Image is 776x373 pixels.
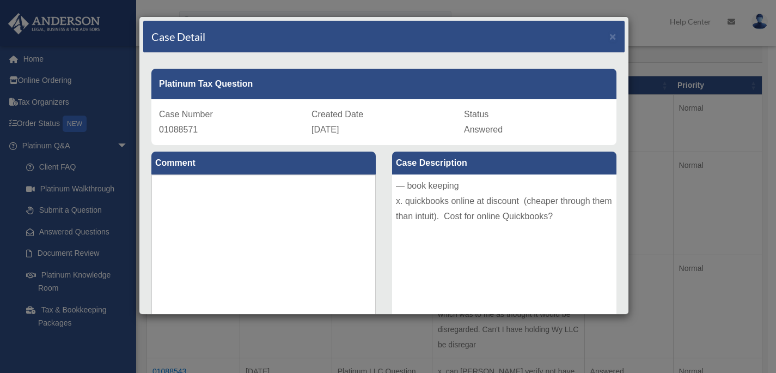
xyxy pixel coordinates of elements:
h4: Case Detail [151,29,205,44]
button: Close [609,31,616,42]
span: 01088571 [159,125,198,134]
span: Answered [464,125,503,134]
span: Status [464,110,488,119]
div: — book keeping x. quickbooks online at discount (cheaper through them than intuit). Cost for onli... [392,175,616,338]
div: Platinum Tax Question [151,69,616,99]
span: Created Date [311,110,363,119]
label: Comment [151,152,376,175]
span: [DATE] [311,125,339,134]
span: × [609,30,616,43]
span: Case Number [159,110,213,119]
label: Case Description [392,152,616,175]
